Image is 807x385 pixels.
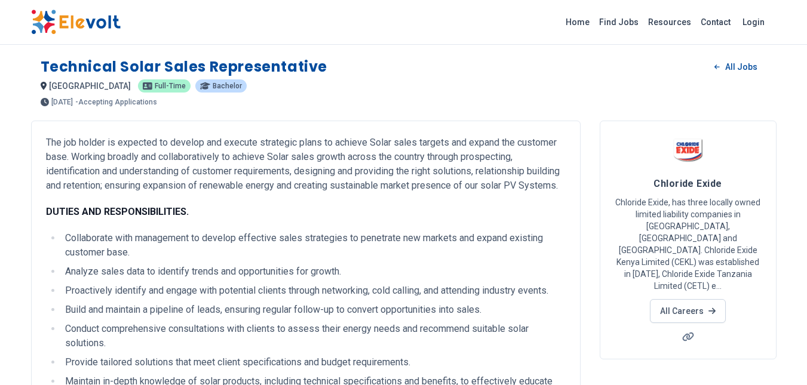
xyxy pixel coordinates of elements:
[41,57,328,76] h1: Technical Solar Sales Representative
[62,355,566,369] li: Provide tailored solutions that meet client specifications and budget requirements.
[594,13,643,32] a: Find Jobs
[615,196,762,292] p: Chloride Exide, has three locally owned limited liability companies in [GEOGRAPHIC_DATA], [GEOGRA...
[46,135,566,193] p: The job holder is expected to develop and execute strategic plans to achieve Solar sales targets ...
[75,98,157,106] p: - Accepting Applications
[62,284,566,298] li: Proactively identify and engage with potential clients through networking, cold calling, and atte...
[62,322,566,350] li: Conduct comprehensive consultations with clients to assess their energy needs and recommend suita...
[650,299,726,323] a: All Careers
[653,178,722,189] span: Chloride Exide
[62,303,566,317] li: Build and maintain a pipeline of leads, ensuring regular follow-up to convert opportunities into ...
[62,231,566,260] li: Collaborate with management to develop effective sales strategies to penetrate new markets and ex...
[49,81,131,91] span: [GEOGRAPHIC_DATA]
[213,82,242,90] span: Bachelor
[62,264,566,279] li: Analyze sales data to identify trends and opportunities for growth.
[155,82,186,90] span: Full-time
[705,58,766,76] a: All Jobs
[561,13,594,32] a: Home
[51,98,73,106] span: [DATE]
[643,13,696,32] a: Resources
[31,10,121,35] img: Elevolt
[735,10,772,34] a: Login
[46,206,189,217] strong: DUTIES AND RESPONSIBILITIES.
[696,13,735,32] a: Contact
[673,135,703,165] img: Chloride Exide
